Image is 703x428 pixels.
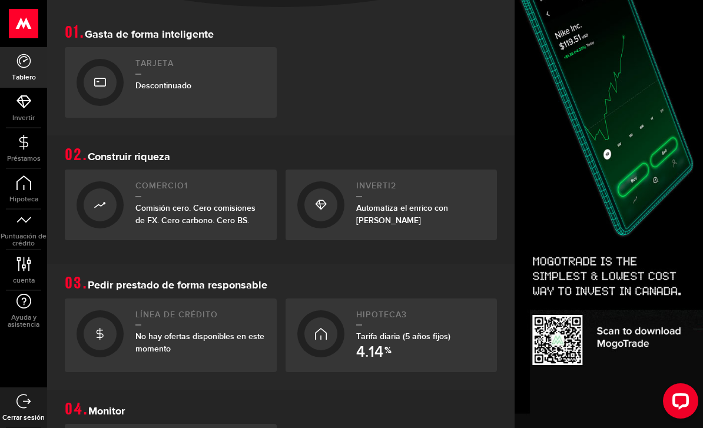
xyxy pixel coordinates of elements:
h2: HIPOTECA3 [356,310,486,326]
h2: COMERCIO1 [135,181,265,197]
span: Descontinuado [135,81,191,91]
h1: Gasta de forma inteligente [65,25,497,41]
span: 4.14 [356,345,383,360]
h1: Monitor [65,402,497,418]
h1: Pedir prestado de forma responsable [65,276,497,292]
a: TarjetaDescontinuado [65,47,277,118]
a: COMERCIO1Comisión cero. Cero comisiones de FX. Cero carbono. Cero BS. [65,170,277,240]
span: No hay ofertas disponibles en este momento [135,331,264,354]
iframe: Widget de chat de LiveChat [654,379,703,428]
span: % [384,346,392,360]
h2: LÍNEA DE CRÉDITO [135,310,265,326]
span: Comisión cero. Cero comisiones de FX. Cero carbono. Cero BS. [135,203,256,225]
a: HIPOTECA3Tarifa diaria (5 años fijos) 4.14 % [286,298,498,373]
h2: Tarjeta [135,59,265,75]
a: INVERTI2Automatiza el enrico con [PERSON_NAME] [286,170,498,240]
h1: Construir riqueza [65,147,497,164]
h2: INVERTI2 [356,181,486,197]
a: LÍNEA DE CRÉDITONo hay ofertas disponibles en este momento [65,298,277,373]
span: Automatiza el enrico con [PERSON_NAME] [356,203,448,225]
span: Tarifa diaria (5 años fijos) [356,331,450,341]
